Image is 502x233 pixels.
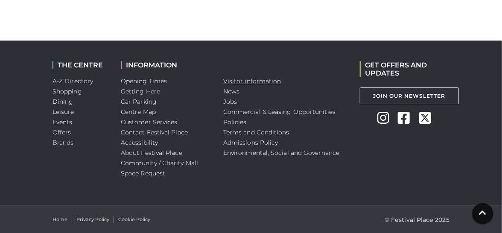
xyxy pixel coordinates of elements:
[53,118,73,126] a: Events
[360,61,449,77] h2: GET OFFERS AND UPDATES
[53,139,74,146] a: Brands
[223,98,237,105] a: Jobs
[53,108,74,116] a: Leisure
[121,61,210,69] h2: INFORMATION
[223,118,247,126] a: Policies
[223,139,278,146] a: Admissions Policy
[121,159,198,177] a: Community / Charity Mall Space Request
[53,87,82,95] a: Shopping
[53,98,73,105] a: Dining
[121,139,158,146] a: Accessibility
[118,216,150,223] a: Cookie Policy
[53,128,71,136] a: Offers
[121,98,157,105] a: Car Parking
[76,216,109,223] a: Privacy Policy
[223,77,281,85] a: Visitor information
[121,149,182,157] a: About Festival Place
[53,61,108,69] h2: THE CENTRE
[53,216,67,223] a: Home
[223,128,289,136] a: Terms and Conditions
[223,149,339,157] a: Environmental, Social and Governance
[121,108,156,116] a: Centre Map
[223,87,239,95] a: News
[385,215,449,225] p: © Festival Place 2025
[121,118,178,126] a: Customer Services
[360,87,459,104] a: Join Our Newsletter
[53,77,93,85] a: A-Z Directory
[121,77,167,85] a: Opening Times
[121,87,160,95] a: Getting Here
[121,128,188,136] a: Contact Festival Place
[223,108,336,116] a: Commercial & Leasing Opportunities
